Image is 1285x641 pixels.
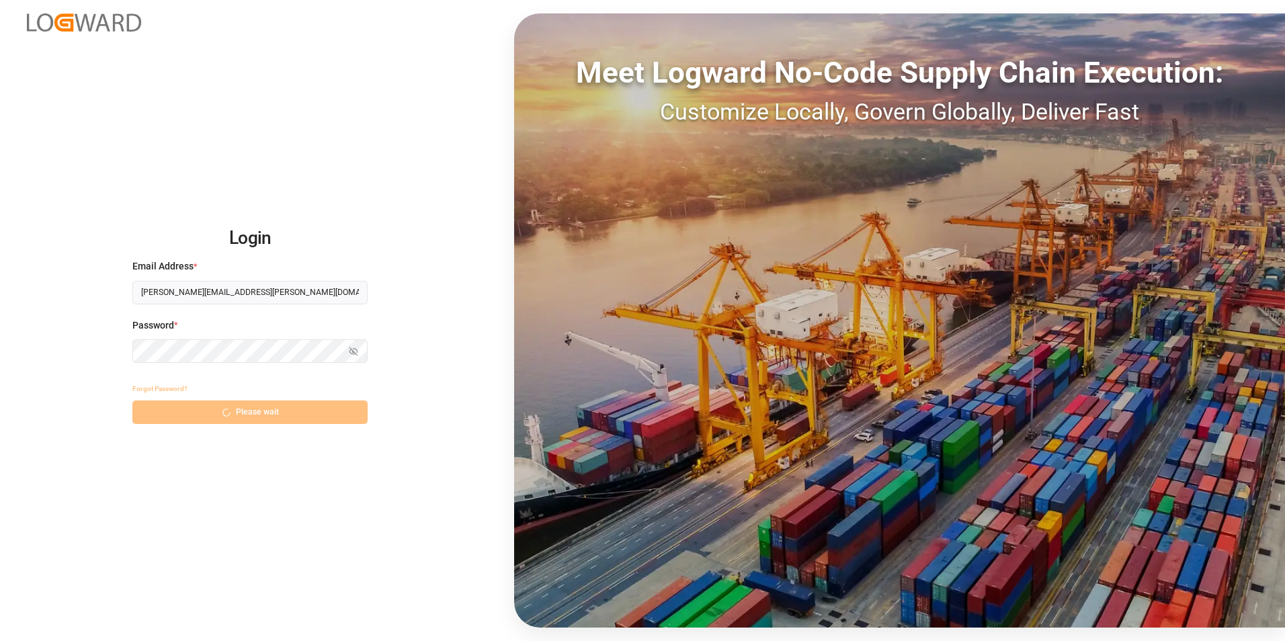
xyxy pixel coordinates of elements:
span: Email Address [132,259,194,273]
div: Meet Logward No-Code Supply Chain Execution: [514,50,1285,95]
input: Enter your email [132,281,368,304]
img: Logward_new_orange.png [27,13,141,32]
span: Password [132,318,174,333]
div: Customize Locally, Govern Globally, Deliver Fast [514,95,1285,129]
h2: Login [132,217,368,260]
